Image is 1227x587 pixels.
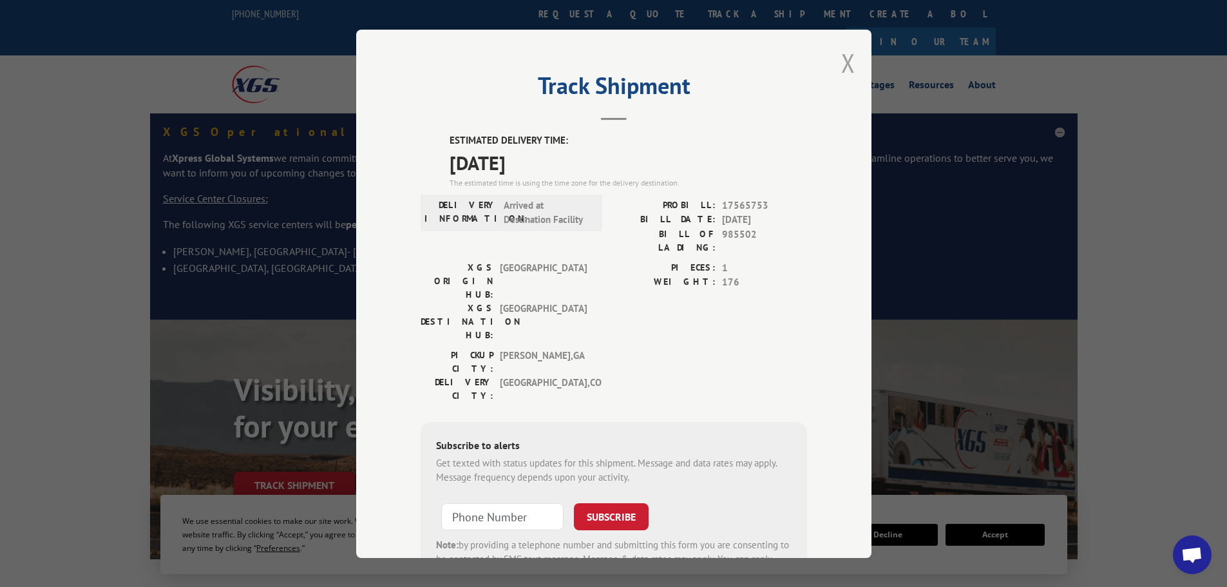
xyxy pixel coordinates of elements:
span: [GEOGRAPHIC_DATA] , CO [500,375,587,402]
label: ESTIMATED DELIVERY TIME: [450,133,807,148]
div: Get texted with status updates for this shipment. Message and data rates may apply. Message frequ... [436,456,792,485]
label: BILL OF LADING: [614,227,716,254]
span: 1 [722,260,807,275]
span: [DATE] [722,213,807,227]
label: XGS ORIGIN HUB: [421,260,493,301]
span: 17565753 [722,198,807,213]
button: SUBSCRIBE [574,503,649,530]
label: WEIGHT: [614,275,716,290]
h2: Track Shipment [421,77,807,101]
label: DELIVERY INFORMATION: [424,198,497,227]
label: DELIVERY CITY: [421,375,493,402]
label: XGS DESTINATION HUB: [421,301,493,342]
label: BILL DATE: [614,213,716,227]
label: PIECES: [614,260,716,275]
label: PROBILL: [614,198,716,213]
div: by providing a telephone number and submitting this form you are consenting to be contacted by SM... [436,537,792,581]
span: Arrived at Destination Facility [504,198,591,227]
input: Phone Number [441,503,564,530]
span: [PERSON_NAME] , GA [500,348,587,375]
strong: Note: [436,538,459,550]
span: [GEOGRAPHIC_DATA] [500,301,587,342]
span: [DATE] [450,148,807,177]
span: 985502 [722,227,807,254]
span: 176 [722,275,807,290]
div: Subscribe to alerts [436,437,792,456]
span: [GEOGRAPHIC_DATA] [500,260,587,301]
a: Open chat [1173,535,1212,574]
button: Close modal [841,46,855,80]
div: The estimated time is using the time zone for the delivery destination. [450,177,807,188]
label: PICKUP CITY: [421,348,493,375]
